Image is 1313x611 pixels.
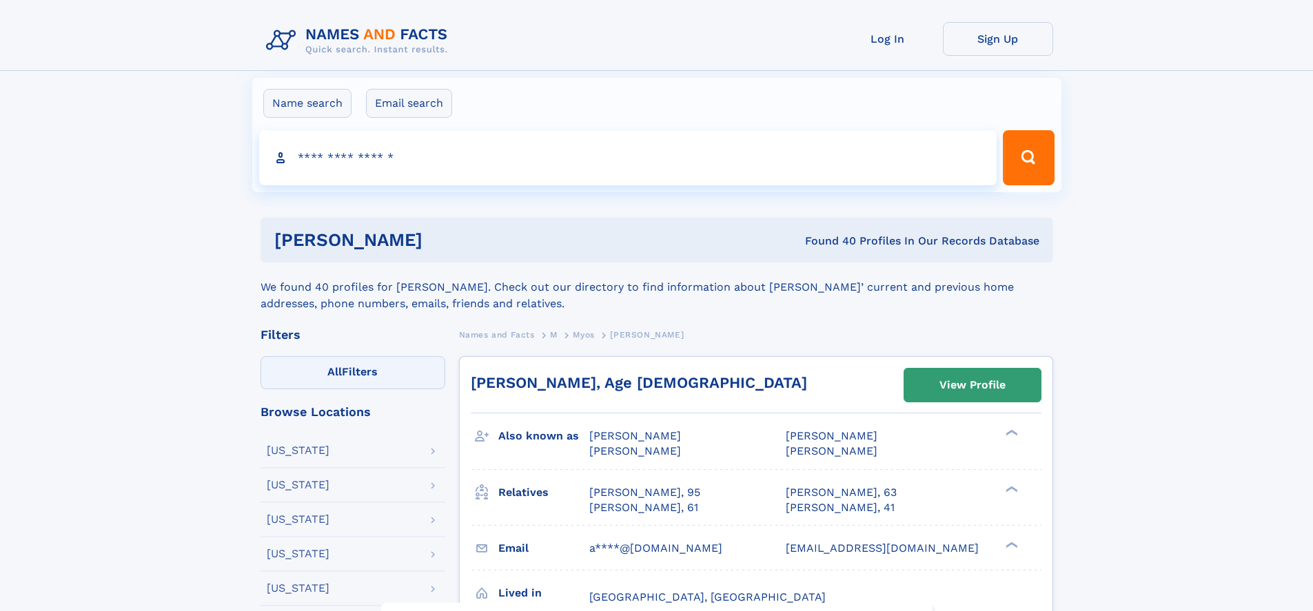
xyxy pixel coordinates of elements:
div: ❯ [1002,428,1019,437]
img: Logo Names and Facts [261,22,459,59]
a: Sign Up [943,22,1053,56]
div: View Profile [939,369,1006,401]
a: Names and Facts [459,326,535,343]
div: ❯ [1002,484,1019,493]
a: View Profile [904,369,1041,402]
a: [PERSON_NAME], 95 [589,485,700,500]
a: [PERSON_NAME], 61 [589,500,698,515]
span: [GEOGRAPHIC_DATA], [GEOGRAPHIC_DATA] [589,590,826,603]
div: ❯ [1002,540,1019,549]
a: M [550,326,558,343]
span: Myos [573,330,594,340]
span: [PERSON_NAME] [589,429,681,442]
a: Log In [833,22,943,56]
h3: Email [498,537,589,560]
div: [US_STATE] [267,583,329,594]
label: Filters [261,356,445,389]
div: Browse Locations [261,406,445,418]
span: [PERSON_NAME] [786,444,877,457]
button: Search Button [1003,130,1054,185]
div: Found 40 Profiles In Our Records Database [613,234,1039,249]
label: Name search [263,89,352,118]
label: Email search [366,89,452,118]
h3: Relatives [498,481,589,504]
span: [EMAIL_ADDRESS][DOMAIN_NAME] [786,541,979,555]
span: All [327,365,342,378]
div: [US_STATE] [267,514,329,525]
span: [PERSON_NAME] [610,330,684,340]
span: [PERSON_NAME] [589,444,681,457]
a: Myos [573,326,594,343]
a: [PERSON_NAME], Age [DEMOGRAPHIC_DATA] [471,374,807,391]
span: [PERSON_NAME] [786,429,877,442]
h3: Lived in [498,581,589,605]
h1: [PERSON_NAME] [274,231,614,249]
a: [PERSON_NAME], 63 [786,485,897,500]
div: [US_STATE] [267,548,329,559]
div: [US_STATE] [267,479,329,490]
h3: Also known as [498,424,589,448]
span: M [550,330,558,340]
div: [US_STATE] [267,445,329,456]
a: [PERSON_NAME], 41 [786,500,895,515]
input: search input [259,130,997,185]
div: We found 40 profiles for [PERSON_NAME]. Check out our directory to find information about [PERSON... [261,262,1053,312]
div: Filters [261,329,445,341]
